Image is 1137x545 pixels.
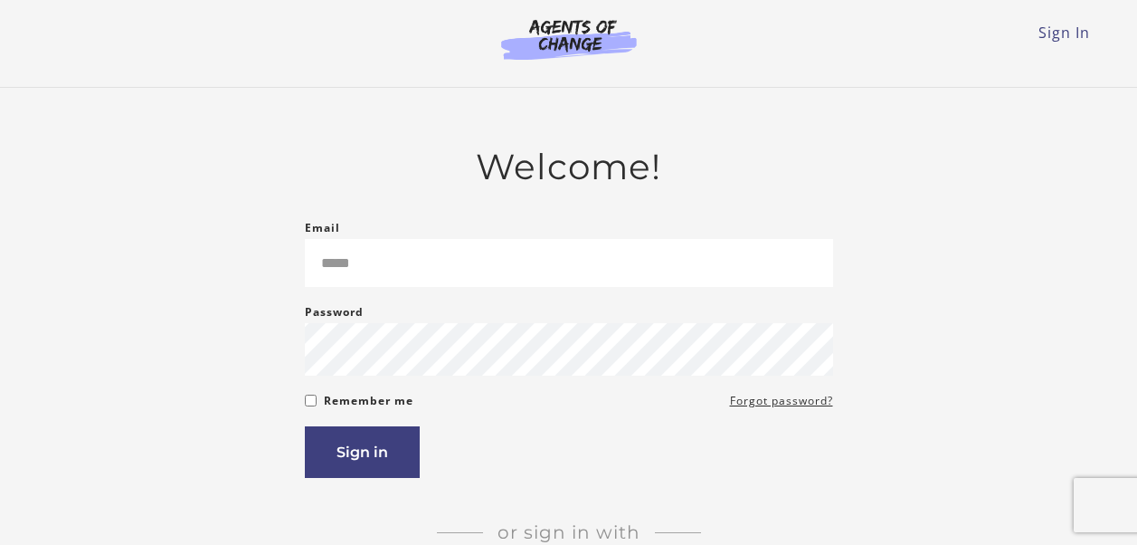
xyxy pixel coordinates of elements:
button: Sign in [305,426,420,478]
a: Sign In [1038,23,1090,43]
h2: Welcome! [305,146,833,188]
label: Email [305,217,340,239]
label: Remember me [324,390,413,412]
img: Agents of Change Logo [482,18,656,60]
a: Forgot password? [730,390,833,412]
label: Password [305,301,364,323]
span: Or sign in with [483,521,655,543]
